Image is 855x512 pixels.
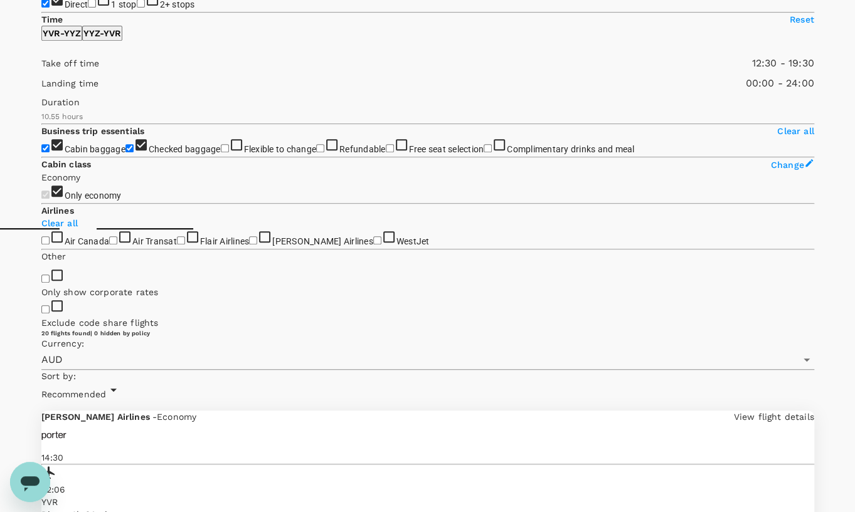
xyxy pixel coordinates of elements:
[109,236,117,244] input: Air Transat
[798,351,815,368] button: Open
[409,144,484,154] span: Free seat selection
[752,57,814,69] span: 12:30 - 19:30
[41,286,814,298] p: Only show corporate rates
[41,451,814,464] p: 14:30
[790,13,814,26] p: Reset
[149,144,221,154] span: Checked baggage
[339,144,386,154] span: Refundable
[41,305,50,313] input: Exclude code share flights
[177,236,185,244] input: Flair Airlines
[41,126,145,136] strong: Business trip essentials
[771,160,804,170] span: Change
[41,274,50,283] input: Only show corporate rates
[41,236,50,244] input: Air Canada
[41,159,92,169] strong: Cabin class
[484,144,492,152] input: Complimentary drinks and meal
[41,483,814,496] p: 22:06
[41,412,152,422] span: [PERSON_NAME] Airlines
[41,13,63,26] p: Time
[244,144,317,154] span: Flexible to change
[41,389,107,399] span: Recommended
[41,371,76,381] span: Sort by :
[41,144,50,152] input: Cabin baggage
[386,144,394,152] input: Free seat selection
[507,144,634,154] span: Complimentary drinks and meal
[132,236,177,246] span: Air Transat
[373,236,381,244] input: WestJet
[41,329,814,337] div: 20 flights found | 0 hidden by policy
[10,462,50,502] iframe: Button to launch messaging window
[41,423,66,448] img: PD
[396,236,430,246] span: WestJet
[41,496,814,508] p: YVR
[152,412,157,422] span: -
[249,236,257,244] input: [PERSON_NAME] Airlines
[41,191,50,199] input: Only economy
[65,191,122,201] span: Only economy
[83,27,121,39] p: YYZ - YVR
[41,217,814,229] p: Clear all
[734,410,814,423] p: View flight details
[157,412,196,422] span: Economy
[221,144,229,152] input: Flexible to change
[200,236,250,246] span: Flair Airlines
[125,144,134,152] input: Checked baggage
[41,171,814,184] p: Economy
[777,125,814,137] p: Clear all
[41,338,84,348] span: Currency :
[41,206,74,216] strong: Airlines
[272,236,373,246] span: [PERSON_NAME] Airlines
[41,316,814,329] p: Exclude code share flights
[41,57,100,70] p: Take off time
[41,112,83,121] span: 10.55 hours
[43,27,81,39] p: YVR - YYZ
[65,236,110,246] span: Air Canada
[41,250,814,263] p: Other
[41,77,99,90] p: Landing time
[65,144,125,154] span: Cabin baggage
[41,96,814,108] p: Duration
[316,144,324,152] input: Refundable
[746,77,814,89] span: 00:00 - 24:00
